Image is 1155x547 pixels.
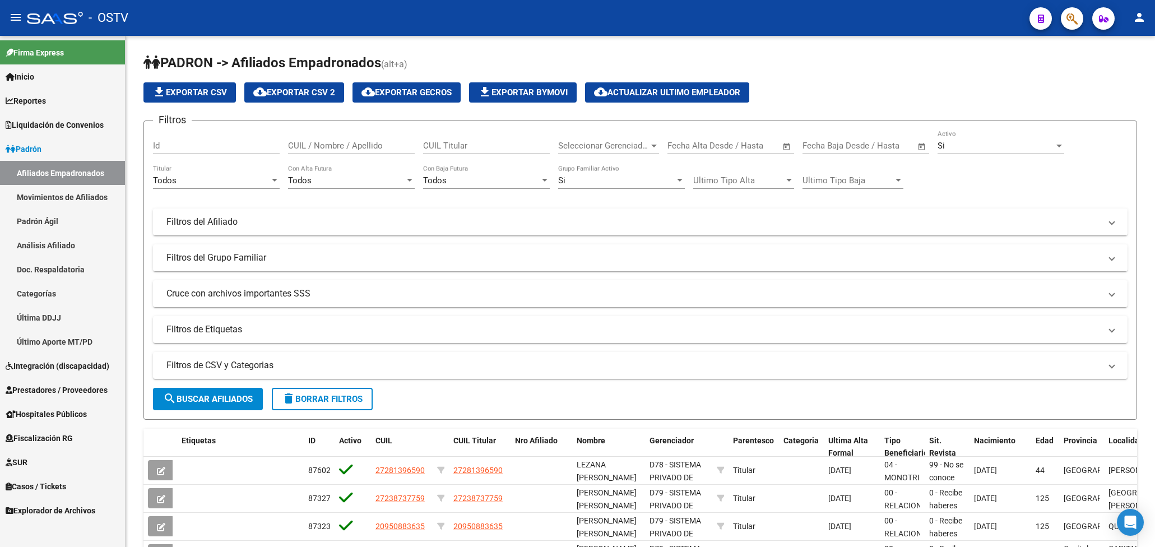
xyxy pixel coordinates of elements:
button: Exportar CSV 2 [244,82,344,103]
span: [GEOGRAPHIC_DATA] [1064,494,1139,503]
datatable-header-cell: Activo [335,429,371,466]
datatable-header-cell: Nombre [572,429,645,466]
mat-panel-title: Cruce con archivos importantes SSS [166,288,1101,300]
input: Fecha fin [858,141,912,151]
button: Open calendar [781,140,794,153]
mat-panel-title: Filtros de CSV y Categorias [166,359,1101,372]
span: Exportar Bymovi [478,87,568,98]
span: D78 - SISTEMA PRIVADO DE SALUD S.A (MUTUAL) [650,460,701,507]
span: 27281396590 [375,466,425,475]
span: Titular [733,494,755,503]
span: - OSTV [89,6,128,30]
div: [DATE] [828,492,875,505]
span: [PERSON_NAME] [PERSON_NAME] [577,516,637,538]
div: [DATE] [828,464,875,477]
mat-expansion-panel-header: Filtros de Etiquetas [153,316,1128,343]
datatable-header-cell: Parentesco [729,429,779,466]
datatable-header-cell: Tipo Beneficiario [880,429,925,466]
span: [DATE] [974,494,997,503]
span: 87602 [308,466,331,475]
button: Exportar GECROS [352,82,461,103]
datatable-header-cell: Edad [1031,429,1059,466]
span: SUR [6,456,27,469]
span: Ultima Alta Formal [828,436,868,458]
mat-expansion-panel-header: Filtros de CSV y Categorias [153,352,1128,379]
span: 0 - Recibe haberes regularmente [929,488,976,523]
button: Buscar Afiliados [153,388,263,410]
span: Explorador de Archivos [6,504,95,517]
button: Actualizar ultimo Empleador [585,82,749,103]
span: Gerenciador [650,436,694,445]
span: Si [938,141,945,151]
datatable-header-cell: Localidad [1104,429,1149,466]
span: 87327 [308,494,331,503]
span: Borrar Filtros [282,394,363,404]
input: Fecha inicio [803,141,848,151]
span: Activo [339,436,361,445]
span: Etiquetas [182,436,216,445]
span: Todos [423,175,447,186]
span: Sit. Revista [929,436,956,458]
span: Buscar Afiliados [163,394,253,404]
span: (alt+a) [381,59,407,69]
span: 04 - MONOTRIBUTISTAS [884,460,954,482]
datatable-header-cell: Sit. Revista [925,429,970,466]
span: Titular [733,466,755,475]
span: Firma Express [6,47,64,59]
input: Fecha inicio [667,141,713,151]
span: Ultimo Tipo Baja [803,175,893,186]
span: Reportes [6,95,46,107]
span: 44 [1036,466,1045,475]
span: Exportar CSV [152,87,227,98]
span: Provincia [1064,436,1097,445]
span: Integración (discapacidad) [6,360,109,372]
div: [DATE] [828,520,875,533]
span: 125 [1036,522,1049,531]
span: Actualizar ultimo Empleador [594,87,740,98]
span: Categoria [783,436,819,445]
span: Todos [153,175,177,186]
span: Padrón [6,143,41,155]
span: [DATE] [974,522,997,531]
datatable-header-cell: Gerenciador [645,429,712,466]
mat-expansion-panel-header: Filtros del Grupo Familiar [153,244,1128,271]
span: Liquidación de Convenios [6,119,104,131]
span: 20950883635 [375,522,425,531]
span: 27281396590 [453,466,503,475]
span: Ultimo Tipo Alta [693,175,784,186]
mat-expansion-panel-header: Cruce con archivos importantes SSS [153,280,1128,307]
span: Prestadores / Proveedores [6,384,108,396]
button: Open calendar [916,140,929,153]
div: Open Intercom Messenger [1117,509,1144,536]
input: Fecha fin [723,141,777,151]
span: Si [558,175,565,186]
span: Tipo Beneficiario [884,436,928,458]
datatable-header-cell: Nacimiento [970,429,1031,466]
span: Fiscalización RG [6,432,73,444]
span: 27238737759 [453,494,503,503]
span: LEZANA [PERSON_NAME] [577,460,637,482]
datatable-header-cell: Provincia [1059,429,1104,466]
span: [PERSON_NAME] [PERSON_NAME] [577,488,637,510]
button: Exportar Bymovi [469,82,577,103]
span: 27238737759 [375,494,425,503]
span: 99 - No se conoce situación de revista [929,460,963,507]
h3: Filtros [153,112,192,128]
span: QUILMES [1108,522,1142,531]
span: 87323 [308,522,331,531]
span: [GEOGRAPHIC_DATA] [1064,522,1139,531]
span: Parentesco [733,436,774,445]
span: CUIL [375,436,392,445]
mat-panel-title: Filtros del Afiliado [166,216,1101,228]
span: Nro Afiliado [515,436,558,445]
mat-icon: search [163,392,177,405]
span: [GEOGRAPHIC_DATA] [1064,466,1139,475]
span: 125 [1036,494,1049,503]
span: Nacimiento [974,436,1015,445]
span: Exportar GECROS [361,87,452,98]
span: Hospitales Públicos [6,408,87,420]
span: 20950883635 [453,522,503,531]
span: ID [308,436,316,445]
span: Localidad [1108,436,1144,445]
datatable-header-cell: CUIL [371,429,433,466]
